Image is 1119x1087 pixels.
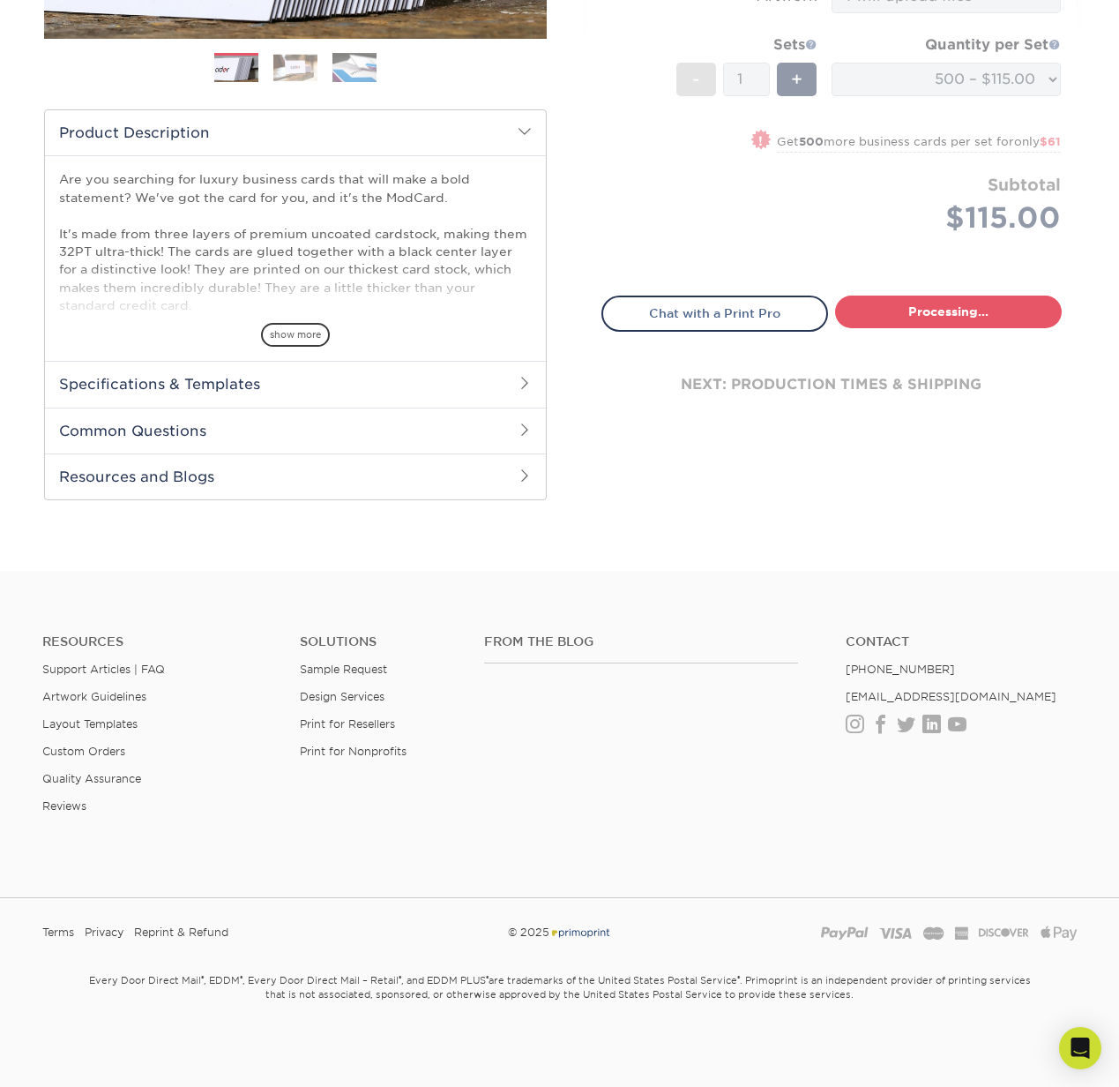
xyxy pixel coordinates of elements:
[59,170,532,530] p: Are you searching for luxury business cards that will make a bold statement? We've got the card f...
[300,663,387,676] a: Sample Request
[383,919,736,946] div: © 2025
[214,47,258,91] img: Business Cards 01
[273,54,317,81] img: Business Cards 02
[835,296,1062,327] a: Processing...
[484,634,797,649] h4: From the Blog
[42,634,273,649] h4: Resources
[846,634,1077,649] a: Contact
[846,690,1056,703] a: [EMAIL_ADDRESS][DOMAIN_NAME]
[261,323,330,347] span: show more
[45,454,546,499] h2: Resources and Blogs
[549,926,611,939] img: Primoprint
[399,974,401,983] sup: ®
[240,974,242,983] sup: ®
[332,52,377,83] img: Business Cards 03
[300,690,384,703] a: Design Services
[486,974,489,983] sup: ®
[45,110,546,155] h2: Product Description
[42,919,74,946] a: Terms
[42,690,146,703] a: Artwork Guidelines
[44,967,1076,1045] small: Every Door Direct Mail , EDDM , Every Door Direct Mail – Retail , and EDDM PLUS are trademarks of...
[1059,1027,1101,1069] div: Open Intercom Messenger
[42,799,86,813] a: Reviews
[45,408,546,454] h2: Common Questions
[300,745,407,758] a: Print for Nonprofits
[201,974,204,983] sup: ®
[134,919,228,946] a: Reprint & Refund
[601,296,828,331] a: Chat with a Print Pro
[737,974,740,983] sup: ®
[42,772,141,785] a: Quality Assurance
[846,663,955,676] a: [PHONE_NUMBER]
[42,745,125,758] a: Custom Orders
[42,663,165,676] a: Support Articles | FAQ
[300,634,458,649] h4: Solutions
[4,1033,150,1081] iframe: Google Customer Reviews
[45,361,546,407] h2: Specifications & Templates
[85,919,123,946] a: Privacy
[601,332,1062,438] div: next: production times & shipping
[42,717,138,731] a: Layout Templates
[300,717,395,731] a: Print for Resellers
